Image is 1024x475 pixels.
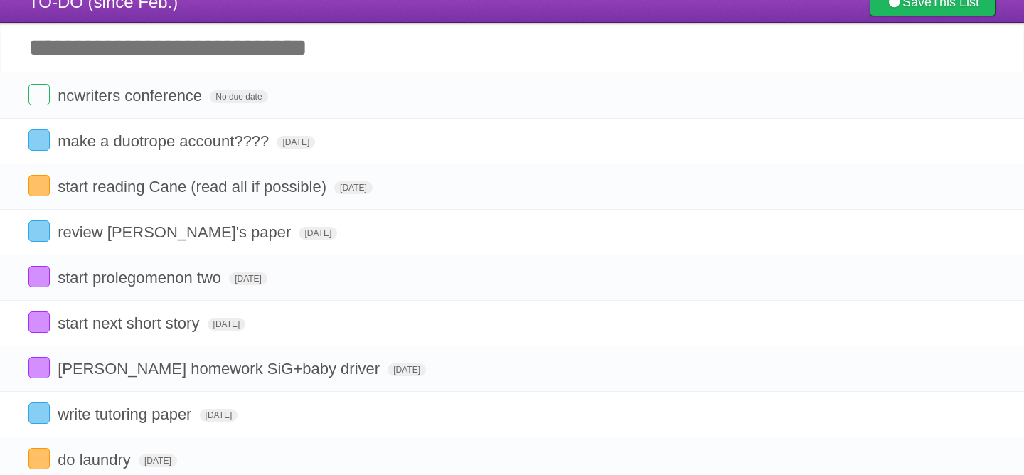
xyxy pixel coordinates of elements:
[28,311,50,333] label: Done
[58,132,272,150] span: make a duotrope account????
[28,129,50,151] label: Done
[28,220,50,242] label: Done
[277,136,315,149] span: [DATE]
[28,402,50,424] label: Done
[334,181,373,194] span: [DATE]
[139,454,177,467] span: [DATE]
[58,223,294,241] span: review [PERSON_NAME]'s paper
[58,269,225,287] span: start prolegomenon two
[28,175,50,196] label: Done
[58,178,330,196] span: start reading Cane (read all if possible)
[28,266,50,287] label: Done
[58,360,383,378] span: [PERSON_NAME] homework SiG+baby driver
[58,314,203,332] span: start next short story
[28,357,50,378] label: Done
[58,87,206,105] span: ncwriters conference
[28,84,50,105] label: Done
[58,451,134,469] span: do laundry
[28,448,50,469] label: Done
[299,227,337,240] span: [DATE]
[388,363,426,376] span: [DATE]
[229,272,267,285] span: [DATE]
[208,318,246,331] span: [DATE]
[200,409,238,422] span: [DATE]
[58,405,195,423] span: write tutoring paper
[210,90,267,103] span: No due date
